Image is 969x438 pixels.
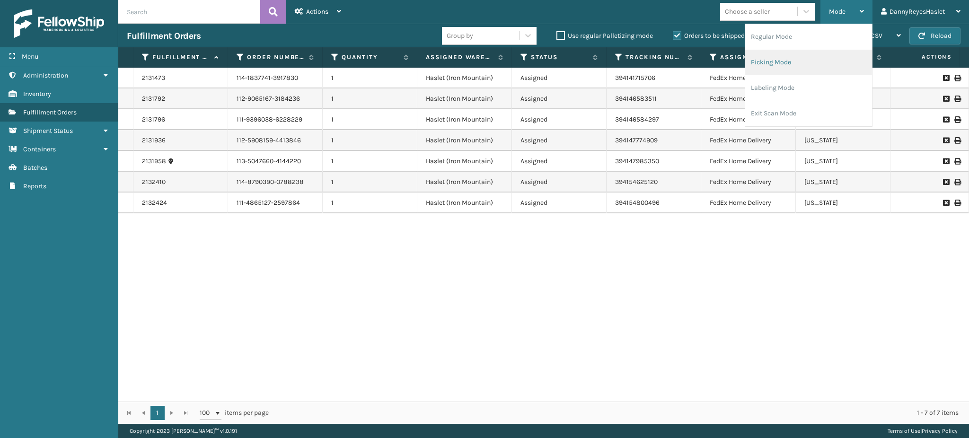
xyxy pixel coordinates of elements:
[556,32,653,40] label: Use regular Palletizing mode
[417,151,512,172] td: Haslet (Iron Mountain)
[323,151,417,172] td: 1
[247,53,304,61] label: Order Number
[943,137,949,144] i: Request to Be Cancelled
[943,75,949,81] i: Request to Be Cancelled
[943,116,949,123] i: Request to Be Cancelled
[306,8,328,16] span: Actions
[888,428,920,434] a: Terms of Use
[130,424,237,438] p: Copyright 2023 [PERSON_NAME]™ v 1.0.191
[701,109,796,130] td: FedEx Home Delivery
[512,88,607,109] td: Assigned
[342,53,399,61] label: Quantity
[615,95,657,103] a: 394146583511
[701,68,796,88] td: FedEx Home Delivery
[943,200,949,206] i: Request to Be Cancelled
[228,151,323,172] td: 113-5047660-4144220
[14,9,104,38] img: logo
[142,157,166,166] a: 2131958
[22,53,38,61] span: Menu
[142,177,166,187] a: 2132410
[142,94,165,104] a: 2131792
[417,109,512,130] td: Haslet (Iron Mountain)
[892,49,958,65] span: Actions
[127,30,201,42] h3: Fulfillment Orders
[417,88,512,109] td: Haslet (Iron Mountain)
[615,199,660,207] a: 394154800496
[228,109,323,130] td: 111-9396038-6228229
[745,50,872,75] li: Picking Mode
[200,406,269,420] span: items per page
[228,172,323,193] td: 114-8790390-0788238
[152,53,210,61] label: Fulfillment Order Id
[701,130,796,151] td: FedEx Home Delivery
[23,145,56,153] span: Containers
[701,88,796,109] td: FedEx Home Delivery
[323,109,417,130] td: 1
[512,172,607,193] td: Assigned
[417,68,512,88] td: Haslet (Iron Mountain)
[23,127,73,135] span: Shipment Status
[720,53,777,61] label: Assigned Carrier Service
[745,24,872,50] li: Regular Mode
[888,424,958,438] div: |
[615,74,655,82] a: 394141715706
[531,53,588,61] label: Status
[615,178,658,186] a: 394154625120
[512,68,607,88] td: Assigned
[909,27,960,44] button: Reload
[954,179,960,185] i: Print Label
[323,68,417,88] td: 1
[943,179,949,185] i: Request to Be Cancelled
[323,172,417,193] td: 1
[796,151,890,172] td: [US_STATE]
[625,53,683,61] label: Tracking Number
[701,151,796,172] td: FedEx Home Delivery
[922,428,958,434] a: Privacy Policy
[512,151,607,172] td: Assigned
[954,137,960,144] i: Print Label
[228,88,323,109] td: 112-9065167-3184236
[954,116,960,123] i: Print Label
[150,406,165,420] a: 1
[512,109,607,130] td: Assigned
[228,68,323,88] td: 114-1837741-3917830
[142,73,165,83] a: 2131473
[426,53,493,61] label: Assigned Warehouse
[23,182,46,190] span: Reports
[954,158,960,165] i: Print Label
[954,75,960,81] i: Print Label
[615,115,659,123] a: 394146584297
[796,130,890,151] td: [US_STATE]
[954,96,960,102] i: Print Label
[954,200,960,206] i: Print Label
[142,136,166,145] a: 2131936
[701,193,796,213] td: FedEx Home Delivery
[23,164,47,172] span: Batches
[228,193,323,213] td: 111-4865127-2597864
[943,158,949,165] i: Request to Be Cancelled
[745,75,872,101] li: Labeling Mode
[417,172,512,193] td: Haslet (Iron Mountain)
[615,157,659,165] a: 394147985350
[943,96,949,102] i: Request to Be Cancelled
[323,193,417,213] td: 1
[447,31,473,41] div: Group by
[745,101,872,126] li: Exit Scan Mode
[512,130,607,151] td: Assigned
[615,136,658,144] a: 394147774909
[228,130,323,151] td: 112-5908159-4413846
[142,198,167,208] a: 2132424
[23,108,77,116] span: Fulfillment Orders
[796,172,890,193] td: [US_STATE]
[829,8,846,16] span: Mode
[701,172,796,193] td: FedEx Home Delivery
[417,130,512,151] td: Haslet (Iron Mountain)
[282,408,959,418] div: 1 - 7 of 7 items
[796,193,890,213] td: [US_STATE]
[323,130,417,151] td: 1
[725,7,770,17] div: Choose a seller
[23,90,51,98] span: Inventory
[323,88,417,109] td: 1
[673,32,765,40] label: Orders to be shipped [DATE]
[200,408,214,418] span: 100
